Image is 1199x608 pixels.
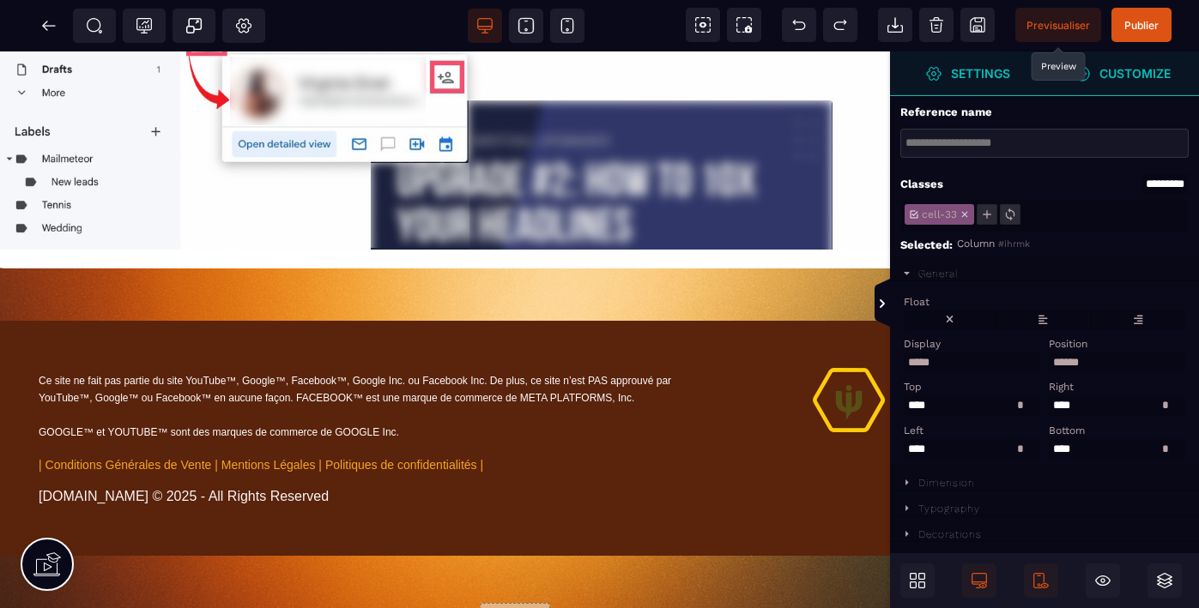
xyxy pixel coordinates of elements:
span: Hide/Show Block [1086,563,1120,598]
span: Setting Body [235,17,252,34]
span: Right [1049,381,1074,393]
span: #ihrmk [998,238,1030,250]
span: Display [904,338,941,350]
div: General [918,268,959,280]
span: Mobile Only [1024,563,1058,598]
span: Preview [1015,8,1101,42]
div: | Conditions Générales de Vente | Mentions Légales | Politiques de confidentialités | [39,406,705,420]
div: Classes [900,177,943,192]
div: Typography [918,503,980,515]
span: Open Layers [1148,563,1182,598]
div: Dimension [918,477,975,489]
strong: Settings [951,67,1010,80]
div: Ce site ne fait pas partie du site YouTube™, Google™, Facebook™, Google Inc. ou Facebook Inc. De ... [39,321,705,355]
span: Settings [890,51,1045,96]
div: Selected: [900,238,957,253]
span: Desktop Only [962,563,996,598]
span: Open Style Manager [1045,51,1199,96]
span: Previsualiser [1026,19,1090,32]
span: SEO [86,17,103,34]
img: 97b9e350669c0a3e1f7a78e6fcc7a6b4_68525ace39055_Web_JMD_Prefered_Icon_Lockup_color_(1).png [813,316,885,381]
span: Left [904,424,923,436]
p: Reference name [900,105,992,120]
span: Publier [1124,19,1159,32]
span: Position [1049,338,1087,350]
strong: Customize [1099,67,1171,80]
div: GOOGLE™ et YOUTUBE™ sont des marques de commerce de GOOGLE Inc. [39,372,705,389]
span: Tracking [136,17,153,34]
span: View components [686,8,720,42]
span: Open Blocks [900,563,935,598]
span: Screenshot [727,8,761,42]
span: Bottom [1049,424,1085,436]
div: Decorations [918,528,982,540]
div: [DOMAIN_NAME] © 2025 - All Rights Reserved [39,437,705,453]
span: Top [904,381,922,393]
span: Column [957,238,995,250]
span: cell-33 [919,208,960,220]
span: Float [904,296,930,308]
span: Popup [185,17,203,34]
